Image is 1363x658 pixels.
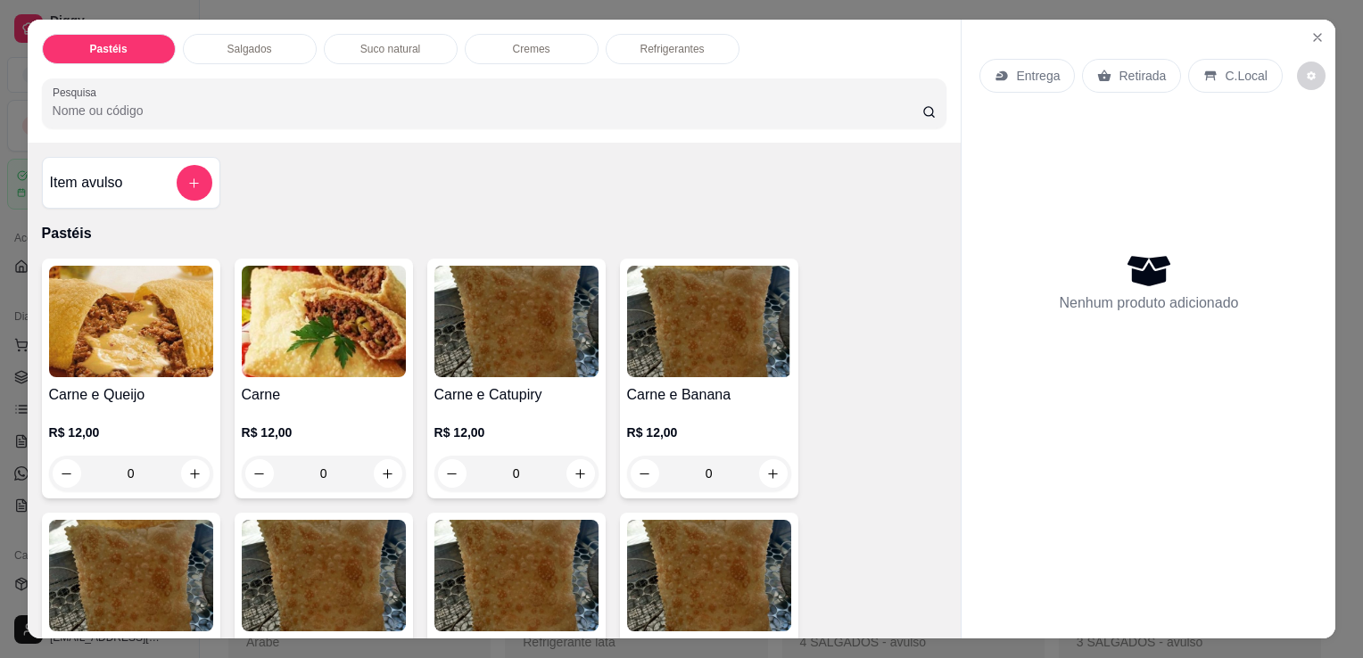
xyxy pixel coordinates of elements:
[627,266,791,377] img: product-image
[49,424,213,441] p: R$ 12,00
[1119,67,1166,85] p: Retirada
[1059,292,1238,314] p: Nenhum produto adicionado
[1225,67,1267,85] p: C.Local
[50,172,123,193] h4: Item avulso
[90,42,128,56] p: Pastéis
[49,266,213,377] img: product-image
[1303,23,1332,52] button: Close
[627,384,791,406] h4: Carne e Banana
[242,384,406,406] h4: Carne
[242,266,406,377] img: product-image
[1016,67,1060,85] p: Entrega
[53,85,103,100] label: Pesquisa
[640,42,705,56] p: Refrigerantes
[434,266,599,377] img: product-image
[627,424,791,441] p: R$ 12,00
[360,42,420,56] p: Suco natural
[227,42,272,56] p: Salgados
[49,384,213,406] h4: Carne e Queijo
[53,102,922,119] input: Pesquisa
[434,424,599,441] p: R$ 12,00
[1297,62,1326,90] button: decrease-product-quantity
[242,424,406,441] p: R$ 12,00
[49,520,213,631] img: product-image
[42,223,947,244] p: Pastéis
[513,42,550,56] p: Cremes
[177,165,212,201] button: add-separate-item
[434,520,599,631] img: product-image
[434,384,599,406] h4: Carne e Catupiry
[242,520,406,631] img: product-image
[627,520,791,631] img: product-image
